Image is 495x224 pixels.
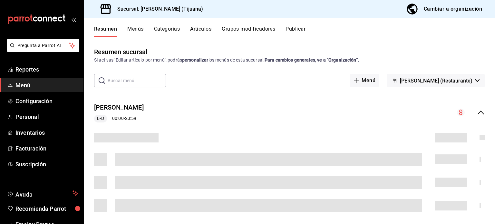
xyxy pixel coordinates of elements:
strong: Para cambios generales, ve a “Organización”. [265,57,359,63]
span: L-D [94,115,106,122]
span: Inventarios [15,128,78,137]
button: Resumen [94,26,117,37]
button: Publicar [286,26,306,37]
span: Suscripción [15,160,78,169]
div: Resumen sucursal [94,47,147,57]
span: Recomienda Parrot [15,204,78,213]
button: Grupos modificadores [222,26,275,37]
span: [PERSON_NAME] (Restaurante) [400,78,472,84]
span: Configuración [15,97,78,105]
input: Buscar menú [108,74,166,87]
span: Facturación [15,144,78,153]
a: Pregunta a Parrot AI [5,47,79,54]
span: Pregunta a Parrot AI [17,42,69,49]
button: Menús [127,26,143,37]
span: Reportes [15,65,78,74]
div: Si activas ‘Editar artículo por menú’, podrás los menús de esta sucursal. [94,57,485,63]
button: Artículos [190,26,211,37]
div: 00:00 - 23:59 [94,115,144,122]
div: collapse-menu-row [84,98,495,128]
button: open_drawer_menu [71,17,76,22]
button: Categorías [154,26,180,37]
div: Cambiar a organización [424,5,482,14]
span: Personal [15,112,78,121]
button: Menú [350,74,379,87]
button: Pregunta a Parrot AI [7,39,79,52]
h3: Sucursal: [PERSON_NAME] (Tijuana) [112,5,203,13]
span: Ayuda [15,190,70,197]
span: Menú [15,81,78,90]
button: [PERSON_NAME] (Restaurante) [387,74,485,87]
div: navigation tabs [94,26,495,37]
button: [PERSON_NAME] [94,103,144,112]
strong: personalizar [182,57,209,63]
